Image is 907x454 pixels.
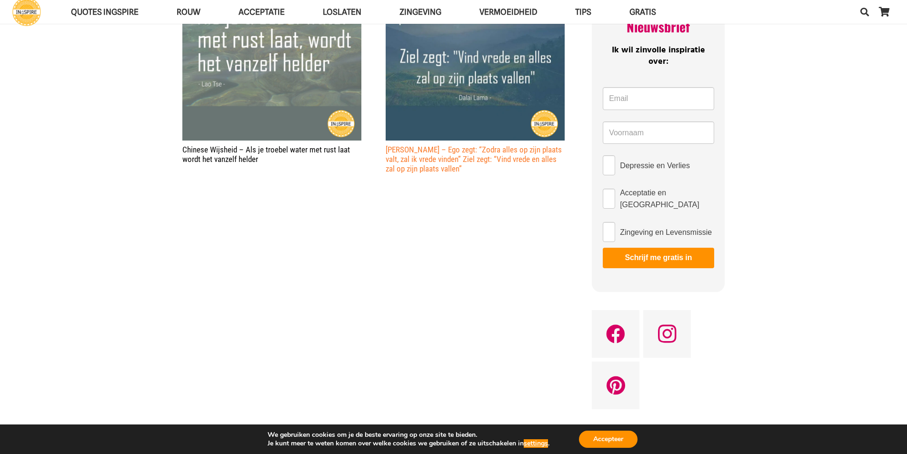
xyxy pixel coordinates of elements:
[603,222,615,242] input: Zingeving en Levensmissie
[620,226,712,238] span: Zingeving en Levensmissie
[579,431,638,448] button: Accepteer
[603,248,714,268] button: Schrijf me gratis in
[620,187,714,211] span: Acceptatie en [GEOGRAPHIC_DATA]
[592,362,639,409] a: Pinterest
[603,87,714,110] input: Email
[268,431,549,439] p: We gebruiken cookies om je de beste ervaring op onze site te bieden.
[612,43,705,68] span: Ik wil zinvolle inspiratie over:
[575,7,591,17] span: TIPS
[629,7,656,17] span: GRATIS
[182,145,350,164] a: Chinese Wijsheid – Als je troebel water met rust laat wordt het vanzelf helder
[620,160,690,172] span: Depressie en Verlies
[524,439,548,448] button: settings
[268,439,549,448] p: Je kunt meer te weten komen over welke cookies we gebruiken of ze uitschakelen in .
[592,310,639,358] a: Facebook
[643,310,691,358] a: Instagram
[399,7,441,17] span: Zingeving
[323,7,361,17] span: Loslaten
[479,7,537,17] span: VERMOEIDHEID
[603,121,714,144] input: Voornaam
[603,189,615,209] input: Acceptatie en [GEOGRAPHIC_DATA]
[386,145,562,174] a: [PERSON_NAME] – Ego zegt: “Zodra alles op zijn plaats valt, zal ik vrede vinden” Ziel zegt: “Vind...
[71,7,139,17] span: QUOTES INGSPIRE
[239,7,285,17] span: Acceptatie
[603,155,615,175] input: Depressie en Verlies
[177,7,200,17] span: ROUW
